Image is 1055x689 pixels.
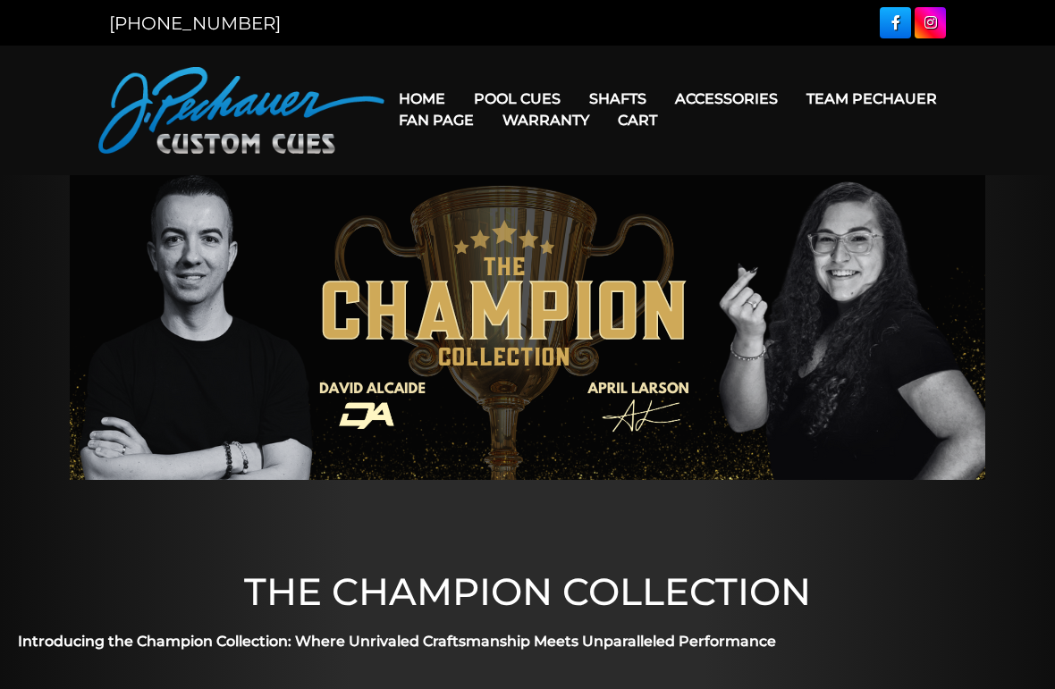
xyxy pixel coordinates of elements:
a: Home [384,76,460,122]
a: Pool Cues [460,76,575,122]
a: Team Pechauer [792,76,951,122]
a: Accessories [661,76,792,122]
a: Cart [603,97,671,143]
strong: Introducing the Champion Collection: Where Unrivaled Craftsmanship Meets Unparalleled Performance [18,633,776,650]
a: Fan Page [384,97,488,143]
a: Warranty [488,97,603,143]
img: Pechauer Custom Cues [98,67,384,154]
a: [PHONE_NUMBER] [109,13,281,34]
a: Shafts [575,76,661,122]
